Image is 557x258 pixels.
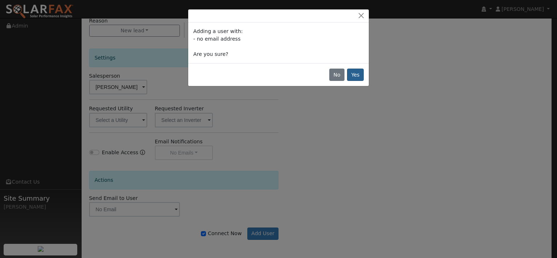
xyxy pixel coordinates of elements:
span: Are you sure? [193,51,228,57]
span: - no email address [193,36,240,42]
button: Close [356,12,366,20]
button: Yes [347,69,364,81]
button: No [329,69,344,81]
span: Adding a user with: [193,28,243,34]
